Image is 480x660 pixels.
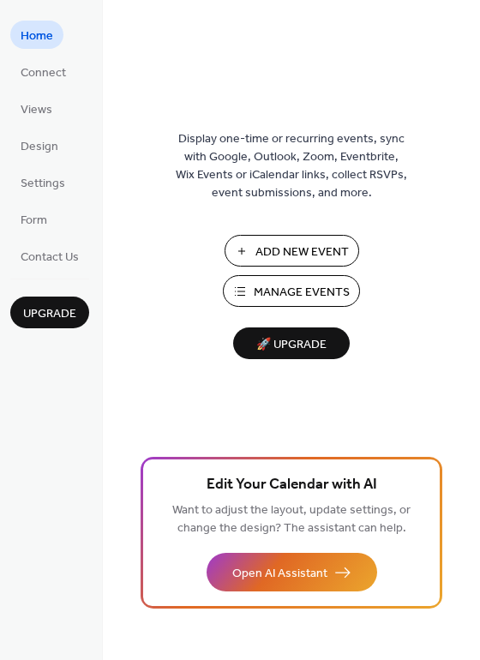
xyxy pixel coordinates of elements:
[10,168,75,196] a: Settings
[232,565,327,583] span: Open AI Assistant
[254,284,350,302] span: Manage Events
[207,473,377,497] span: Edit Your Calendar with AI
[172,499,411,540] span: Want to adjust the layout, update settings, or change the design? The assistant can help.
[10,242,89,270] a: Contact Us
[21,212,47,230] span: Form
[223,275,360,307] button: Manage Events
[21,101,52,119] span: Views
[21,175,65,193] span: Settings
[10,205,57,233] a: Form
[21,64,66,82] span: Connect
[255,243,349,261] span: Add New Event
[225,235,359,267] button: Add New Event
[243,333,339,357] span: 🚀 Upgrade
[233,327,350,359] button: 🚀 Upgrade
[10,57,76,86] a: Connect
[10,131,69,159] a: Design
[10,94,63,123] a: Views
[21,27,53,45] span: Home
[21,138,58,156] span: Design
[23,305,76,323] span: Upgrade
[176,130,407,202] span: Display one-time or recurring events, sync with Google, Outlook, Zoom, Eventbrite, Wix Events or ...
[10,297,89,328] button: Upgrade
[10,21,63,49] a: Home
[207,553,377,591] button: Open AI Assistant
[21,249,79,267] span: Contact Us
